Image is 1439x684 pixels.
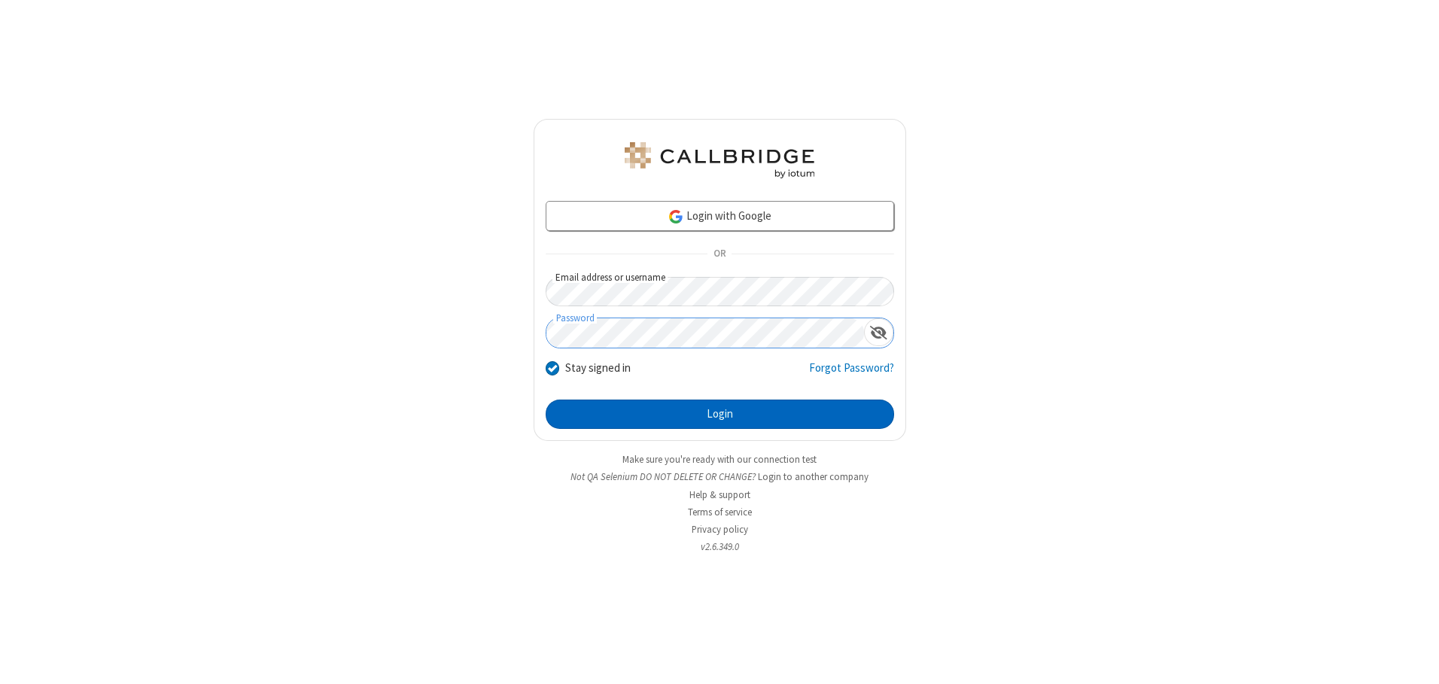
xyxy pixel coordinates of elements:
li: v2.6.349.0 [534,540,906,554]
a: Terms of service [688,506,752,518]
a: Make sure you're ready with our connection test [622,453,817,466]
input: Password [546,318,864,348]
a: Login with Google [546,201,894,231]
div: Show password [864,318,893,346]
button: Login to another company [758,470,869,484]
a: Help & support [689,488,750,501]
span: OR [707,244,732,265]
label: Stay signed in [565,360,631,377]
img: QA Selenium DO NOT DELETE OR CHANGE [622,142,817,178]
img: google-icon.png [668,208,684,225]
li: Not QA Selenium DO NOT DELETE OR CHANGE? [534,470,906,484]
button: Login [546,400,894,430]
a: Privacy policy [692,523,748,536]
input: Email address or username [546,277,894,306]
a: Forgot Password? [809,360,894,388]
